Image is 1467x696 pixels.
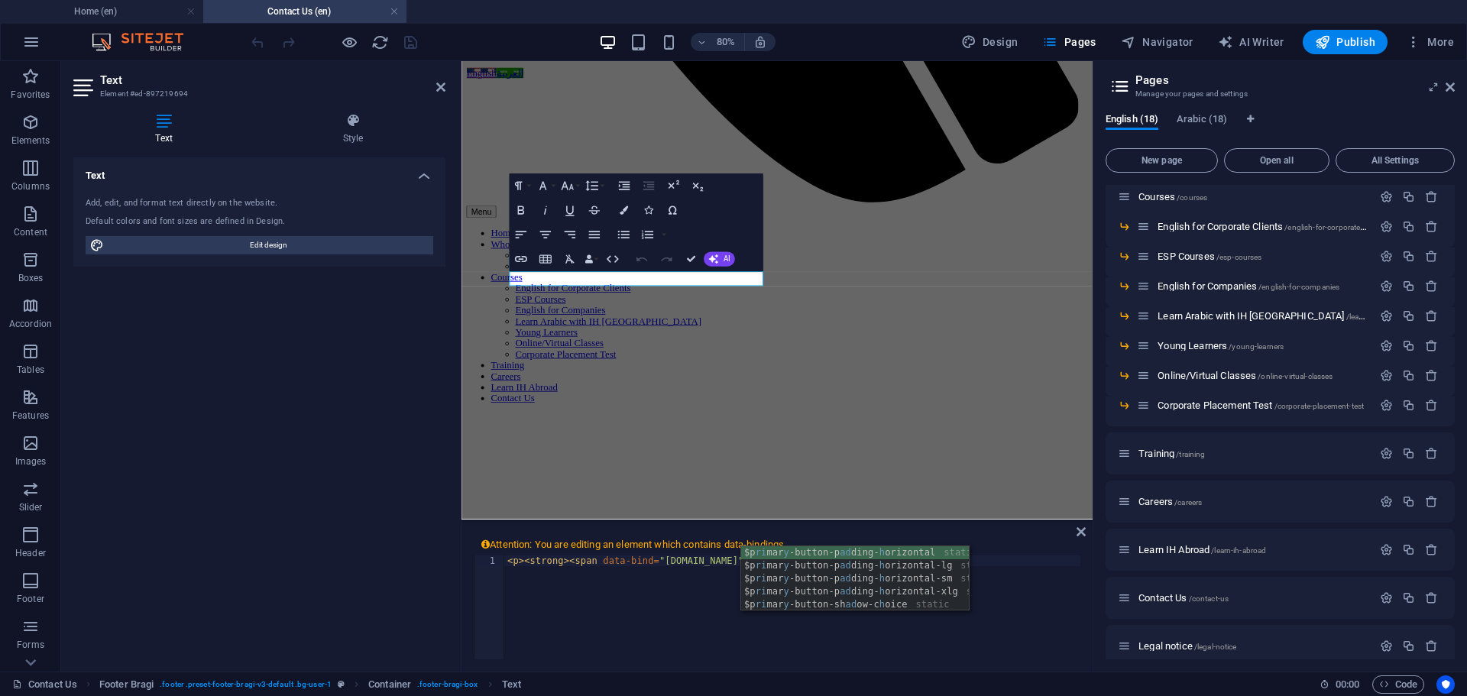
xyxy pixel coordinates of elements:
[1425,591,1438,604] div: Remove
[1402,280,1415,293] div: Duplicate
[100,87,415,101] h3: Element #ed-897219694
[1177,110,1227,131] span: Arabic (18)
[1425,399,1438,412] div: Remove
[955,30,1025,54] div: Design (Ctrl+Alt+Y)
[1112,156,1211,165] span: New page
[533,198,556,222] button: Italic (Ctrl+I)
[1153,281,1372,291] div: English for Companies/english-for-companies
[601,247,623,271] button: HTML
[630,247,653,271] button: Undo (Ctrl+Z)
[1134,192,1372,202] div: Courses/courses
[1425,190,1438,203] div: Remove
[99,675,154,694] span: Click to select. Double-click to edit
[582,222,605,247] button: Align Justify
[73,113,261,145] h4: Text
[1379,675,1417,694] span: Code
[9,318,52,330] p: Accordion
[1224,148,1329,173] button: Open all
[1380,543,1393,556] div: Settings
[1134,497,1372,507] div: Careers/careers
[558,247,581,271] button: Clear Formatting
[1158,251,1261,262] span: Click to open page
[1402,220,1415,233] div: Duplicate
[11,180,50,193] p: Columns
[582,173,605,198] button: Line Height
[1284,223,1384,231] span: /english-for-corporate-clients
[612,222,635,247] button: Unordered List
[1380,309,1393,322] div: Settings
[1134,545,1372,555] div: Learn IH Abroad/learn-ih-abroad
[662,173,685,198] button: Superscript
[1436,675,1455,694] button: Usercentrics
[1153,341,1372,351] div: Young Learners/young-learners
[1115,30,1200,54] button: Navigator
[1153,251,1372,261] div: ESP Courses/esp-courses
[509,198,532,222] button: Bold (Ctrl+B)
[509,173,532,198] button: Paragraph Format
[637,173,660,198] button: Decrease Indent
[691,33,745,51] button: 80%
[15,455,47,468] p: Images
[1106,148,1218,173] button: New page
[12,410,49,422] p: Features
[99,675,521,694] nav: breadcrumb
[1138,191,1207,202] span: Click to open page
[753,35,767,49] i: On resize automatically adjust zoom level to fit chosen device.
[961,34,1018,50] span: Design
[1258,372,1333,380] span: /online-virtual-classes
[509,222,532,247] button: Align Left
[1402,639,1415,652] div: Duplicate
[1380,399,1393,412] div: Settings
[1106,110,1158,131] span: English (18)
[1042,34,1096,50] span: Pages
[1380,280,1393,293] div: Settings
[1216,253,1262,261] span: /esp-courses
[73,157,445,185] h4: Text
[1177,193,1207,202] span: /courses
[1380,190,1393,203] div: Settings
[1158,221,1384,232] span: Click to open page
[100,73,445,87] h2: Text
[1380,447,1393,460] div: Settings
[1425,543,1438,556] div: Remove
[655,247,678,271] button: Redo (Ctrl+Shift+Z)
[659,222,669,247] button: Ordered List
[558,198,581,222] button: Underline (Ctrl+U)
[1315,34,1375,50] span: Publish
[1138,544,1266,555] span: Click to open page
[1425,220,1438,233] div: Remove
[14,226,47,238] p: Content
[1135,87,1424,101] h3: Manage your pages and settings
[1158,400,1364,411] span: Click to open page
[533,173,556,198] button: Font Family
[1138,496,1202,507] span: Click to open page
[1135,73,1455,87] h2: Pages
[17,593,44,605] p: Footer
[558,173,581,198] button: Font Size
[714,33,738,51] h6: 80%
[1380,369,1393,382] div: Settings
[474,534,1080,555] span: Attention: You are editing an element which contains data-bindings.
[1425,250,1438,263] div: Remove
[88,33,202,51] img: Editor Logo
[1189,594,1229,603] span: /contact-us
[1153,400,1372,410] div: Corporate Placement Test/corporate-placement-test
[1402,309,1415,322] div: Duplicate
[12,675,77,694] a: Click to cancel selection. Double-click to open Pages
[1402,399,1415,412] div: Duplicate
[368,675,411,694] span: Click to select. Double-click to edit
[474,555,505,566] div: 1
[340,33,358,51] button: Click here to leave preview mode and continue editing
[1402,591,1415,604] div: Duplicate
[1229,342,1284,351] span: /young-learners
[1380,220,1393,233] div: Settings
[261,113,445,145] h4: Style
[582,247,599,271] button: Data Bindings
[509,247,532,271] button: Insert Link
[1153,371,1372,380] div: Online/Virtual Classes/online-virtual-classes
[371,34,389,51] i: Reload page
[1158,370,1333,381] span: Click to open page
[1372,675,1424,694] button: Code
[86,197,433,210] div: Add, edit, and format text directly on the website.
[636,198,659,222] button: Icons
